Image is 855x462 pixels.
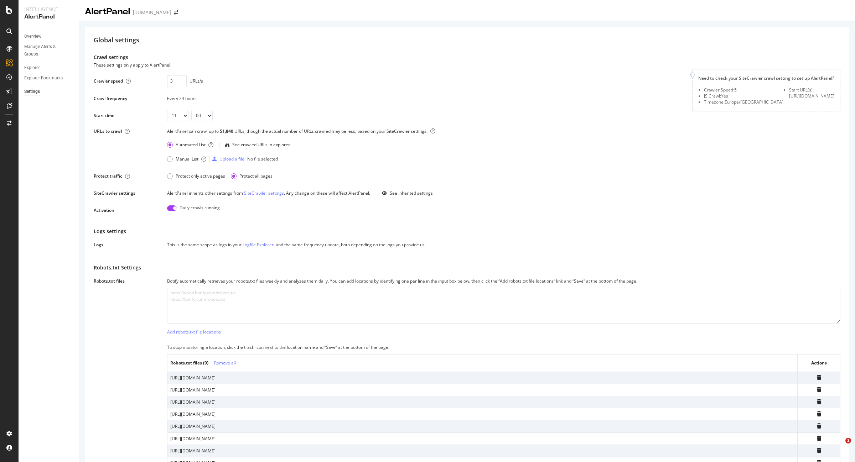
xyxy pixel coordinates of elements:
[94,207,114,213] div: Activation
[845,438,851,443] span: 1
[85,6,130,18] div: AlertPanel
[225,142,290,148] a: See crawled URLs in explorer
[94,95,127,101] div: Crawl frequency
[24,6,73,13] div: Intelligence
[220,128,234,134] div: 51,840
[176,173,225,179] div: Protect only active pages
[24,43,74,58] a: Manage Alerts & Groups
[167,142,206,148] div: Automated List
[24,33,74,40] a: Overview
[170,387,794,393] div: [URL][DOMAIN_NAME]
[167,329,221,335] div: Add robots.txt file locations
[214,357,236,369] button: Remove all
[24,74,74,82] a: Explorer Bookmarks
[24,33,41,40] div: Overview
[24,74,63,82] div: Explorer Bookmarks
[24,88,40,95] div: Settings
[24,64,74,72] a: Explorer
[219,156,244,162] div: Upload a file
[94,227,840,235] div: Logs settings
[94,61,171,69] div: These settings only apply to AlertPanel.
[167,190,370,196] div: AlertPanel inherits other settings from . Any change on these will affect AlertPanel.
[94,190,135,196] div: SiteCrawler settings
[170,423,794,429] div: [URL][DOMAIN_NAME]
[174,10,178,15] div: arrow-right-arrow-left
[170,448,794,454] div: [URL][DOMAIN_NAME]
[94,173,122,179] div: Protect traffic
[133,9,171,16] div: [DOMAIN_NAME]
[94,242,103,248] div: Logs
[789,93,834,99] div: [URL][DOMAIN_NAME]
[232,142,290,148] div: See crawled URLs in explorer
[247,156,278,162] div: No file selected
[831,438,848,455] iframe: Intercom live chat
[176,156,198,162] div: Manual List
[176,142,206,148] div: Automated List
[170,399,794,405] div: [URL][DOMAIN_NAME]
[390,190,433,196] div: See inherited settings
[190,78,203,84] div: URLs/s
[214,360,236,366] div: Remove all
[24,43,67,58] div: Manage Alerts & Groups
[170,436,794,442] div: [URL][DOMAIN_NAME]
[24,88,74,95] a: Settings
[94,36,840,45] div: Global settings
[167,277,840,285] div: Botify automatically retrieves your robots.txt files weekly and analyzes them daily. You can add ...
[94,278,125,284] div: Robots.txt files
[94,128,122,134] div: URLs to crawl
[167,173,225,179] div: Protect only active pages
[243,242,274,248] a: Logfile Explorer
[704,99,783,105] li: Timezone: Europe/[GEOGRAPHIC_DATA]
[212,153,244,165] button: Upload a file
[167,128,840,139] div: AlertPanel can crawl up to URLs, though the actual number of URLs crawled may be less, based on y...
[94,78,123,84] div: Crawler speed
[231,173,273,179] div: Protect all pages
[800,360,837,366] div: Actions
[24,64,40,72] div: Explorer
[167,354,798,372] th: Robots.txt files ( 9 )
[167,326,221,338] button: Add robots.txt file locations
[167,343,840,351] div: To stop monitoring a location, click the trash icon next to the location name and “Save” at the b...
[789,87,834,93] li: Start URL(s):
[704,87,783,93] li: Crawler Speed: 5
[167,156,198,162] div: Manual List
[167,241,840,249] div: This is the same scope as logs in your , and the same frequency update, both depending on the log...
[167,95,684,101] div: Every 24 hours
[704,93,783,99] li: JS Crawl: Yes
[244,190,284,196] a: SiteCrawler settings
[170,411,794,417] div: [URL][DOMAIN_NAME]
[24,13,73,21] div: AlertPanel
[94,264,840,272] div: Robots.txt Settings
[225,139,290,151] button: See crawled URLs in explorer
[180,205,220,216] div: Daily crawls running
[239,173,273,179] div: Protect all pages
[698,75,834,81] div: Need to check your SiteCrawler crawl setting to set up AlertPanel?
[94,112,114,119] div: Start time
[170,375,794,381] div: [URL][DOMAIN_NAME]
[94,53,840,61] div: Crawl settings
